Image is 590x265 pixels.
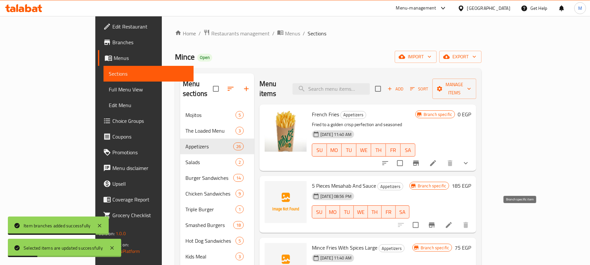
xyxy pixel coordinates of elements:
div: Chicken Sandwiches9 [180,186,254,201]
span: Sort items [406,84,432,94]
h2: Menu sections [183,79,213,99]
span: Chicken Sandwiches [185,190,236,198]
div: Kids Meal3 [180,249,254,264]
span: Add [387,85,404,93]
div: items [233,142,244,150]
span: WE [359,145,369,155]
svg: Show Choices [462,159,470,167]
span: Sort sections [223,81,238,97]
button: delete [442,155,458,171]
span: 1 [236,206,243,213]
div: Burger Sandwiches14 [180,170,254,186]
button: import [395,51,437,63]
div: [GEOGRAPHIC_DATA] [467,5,510,12]
a: Edit Restaurant [98,19,194,34]
span: SU [315,145,324,155]
button: delete [458,217,474,233]
span: 9 [236,191,243,197]
span: Menus [285,29,300,37]
span: 2 [236,159,243,165]
span: Full Menu View [109,85,189,93]
div: Salads [185,158,236,166]
a: Coupons [98,129,194,144]
span: Menu disclaimer [112,164,189,172]
div: items [236,111,244,119]
p: Fried to a golden crisp perfection and seasoned [312,121,415,129]
button: FR [382,205,395,218]
span: Appetizers [378,183,403,190]
span: Sort [410,85,428,93]
span: Edit Menu [109,101,189,109]
span: export [445,53,476,61]
a: Sections [104,66,194,82]
div: Selected items are updated successfully [24,244,103,252]
div: items [236,158,244,166]
span: MO [329,207,337,217]
a: Choice Groups [98,113,194,129]
button: Manage items [432,79,476,99]
span: Sections [109,70,189,78]
a: Menu disclaimer [98,160,194,176]
span: Branch specific [415,183,449,189]
span: Mince [175,49,195,64]
a: Menus [98,50,194,66]
span: M [578,5,582,12]
span: 5 [236,238,243,244]
h2: Menu items [259,79,285,99]
div: Smashed Burgers [185,221,233,229]
span: Add item [385,84,406,94]
li: / [199,29,201,37]
div: Mojitos [185,111,236,119]
div: Smashed Burgers18 [180,217,254,233]
span: Choice Groups [112,117,189,125]
span: TU [344,145,354,155]
span: SA [403,145,413,155]
span: French Fries [312,109,339,119]
button: FR [386,143,401,157]
button: Sort [409,84,430,94]
a: Edit menu item [429,159,437,167]
img: 5 Pieces Mesahab And Sauce [265,181,307,223]
div: items [236,237,244,245]
button: WE [354,205,368,218]
div: items [236,127,244,135]
span: 3 [236,254,243,260]
div: items [236,205,244,213]
span: Select section [371,82,385,96]
a: Edit Menu [104,97,194,113]
span: 14 [234,175,243,181]
div: items [233,174,244,182]
span: Open [197,55,212,60]
span: WE [356,207,365,217]
a: Branches [98,34,194,50]
span: Appetizers [185,142,233,150]
span: Restaurants management [211,29,270,37]
button: SA [396,205,409,218]
nav: breadcrumb [175,29,482,38]
span: 5 [236,112,243,118]
span: Hot Dog Sandwiches [185,237,236,245]
div: Kids Meal [185,253,236,260]
button: TH [371,143,386,157]
span: SA [398,207,407,217]
a: Restaurants management [203,29,270,38]
button: TU [340,205,354,218]
span: Grocery Checklist [112,211,189,219]
button: Add [385,84,406,94]
span: FR [384,207,393,217]
span: [DATE] 11:40 AM [318,255,354,261]
li: / [303,29,305,37]
button: show more [458,155,474,171]
div: Open [197,54,212,62]
button: WE [356,143,371,157]
span: FR [389,145,398,155]
button: export [439,51,482,63]
button: Branch-specific-item [424,217,440,233]
div: Appetizers [340,111,366,119]
button: MO [327,143,342,157]
a: Edit menu item [445,221,453,229]
span: Coupons [112,133,189,141]
img: French Fries [265,110,307,152]
span: Promotions [112,148,189,156]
